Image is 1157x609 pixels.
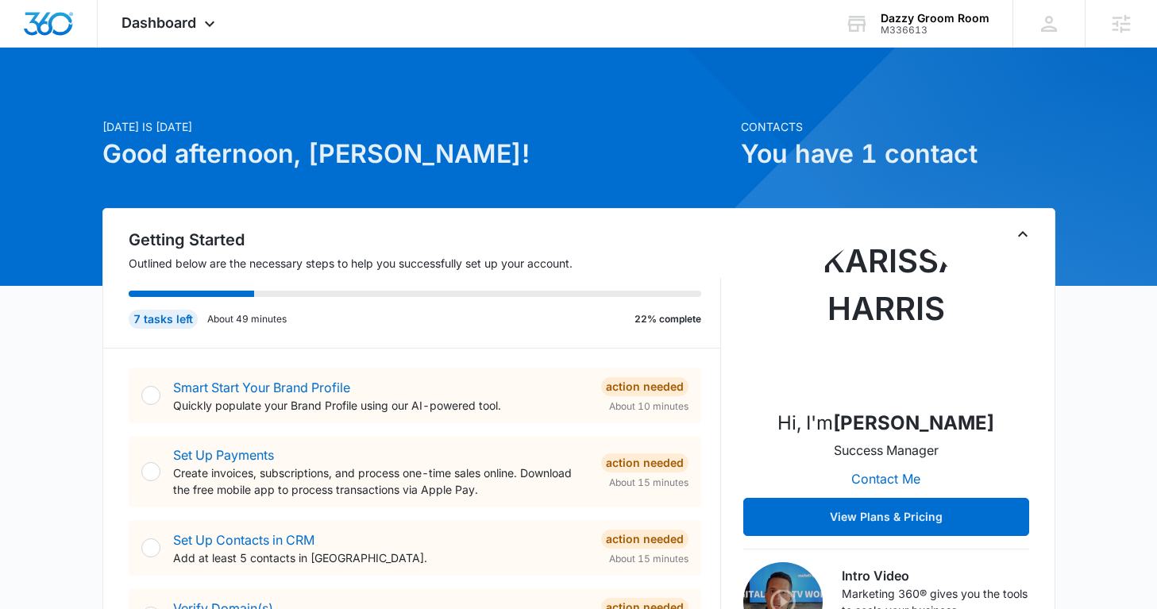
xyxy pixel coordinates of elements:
p: Success Manager [834,441,939,460]
p: [DATE] is [DATE] [102,118,731,135]
a: Smart Start Your Brand Profile [173,380,350,395]
img: Karissa Harris [807,237,966,396]
div: Action Needed [601,453,688,472]
span: About 10 minutes [609,399,688,414]
span: About 15 minutes [609,552,688,566]
h3: Intro Video [842,566,1029,585]
button: Toggle Collapse [1013,225,1032,244]
h1: You have 1 contact [741,135,1055,173]
p: Outlined below are the necessary steps to help you successfully set up your account. [129,255,721,272]
button: View Plans & Pricing [743,498,1029,536]
div: 7 tasks left [129,310,198,329]
a: Set Up Contacts in CRM [173,532,314,548]
span: Dashboard [121,14,196,31]
p: About 49 minutes [207,312,287,326]
button: Contact Me [835,460,936,498]
p: Contacts [741,118,1055,135]
h1: Good afternoon, [PERSON_NAME]! [102,135,731,173]
a: Set Up Payments [173,447,274,463]
span: About 15 minutes [609,476,688,490]
div: Action Needed [601,377,688,396]
p: Add at least 5 contacts in [GEOGRAPHIC_DATA]. [173,549,588,566]
p: Hi, I'm [777,409,994,437]
strong: [PERSON_NAME] [833,411,994,434]
div: Action Needed [601,530,688,549]
p: 22% complete [634,312,701,326]
p: Quickly populate your Brand Profile using our AI-powered tool. [173,397,588,414]
div: account name [881,12,989,25]
div: account id [881,25,989,36]
h2: Getting Started [129,228,721,252]
p: Create invoices, subscriptions, and process one-time sales online. Download the free mobile app t... [173,464,588,498]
